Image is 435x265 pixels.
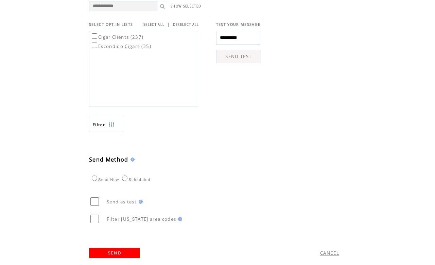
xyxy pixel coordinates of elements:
label: Cigar Clients (237) [90,34,143,40]
span: TEST YOUR MESSAGE [216,22,261,27]
label: Scheduled [120,178,150,182]
span: | [167,21,170,28]
a: SHOW SELECTED [171,4,201,9]
img: help.gif [176,217,182,221]
img: filters.png [108,117,115,132]
a: SEND [89,248,140,258]
span: Show filters [93,122,105,128]
span: SELECT OPT-IN LISTS [89,22,133,27]
img: help.gif [137,200,143,204]
a: Filter [89,117,123,132]
span: Send as test [107,199,137,205]
img: help.gif [128,158,135,162]
input: Escondido Cigars (35) [92,43,97,48]
a: CANCEL [320,250,339,256]
a: SELECT ALL [143,22,164,27]
input: Send Now [92,176,97,181]
label: Send Now [90,178,119,182]
span: Send Method [89,156,128,163]
input: Cigar Clients (237) [92,33,97,39]
span: Filter [US_STATE] area codes [107,216,176,222]
label: Escondido Cigars (35) [90,43,151,49]
a: SEND TEST [216,50,261,63]
input: Scheduled [122,176,127,181]
a: DESELECT ALL [173,22,199,27]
